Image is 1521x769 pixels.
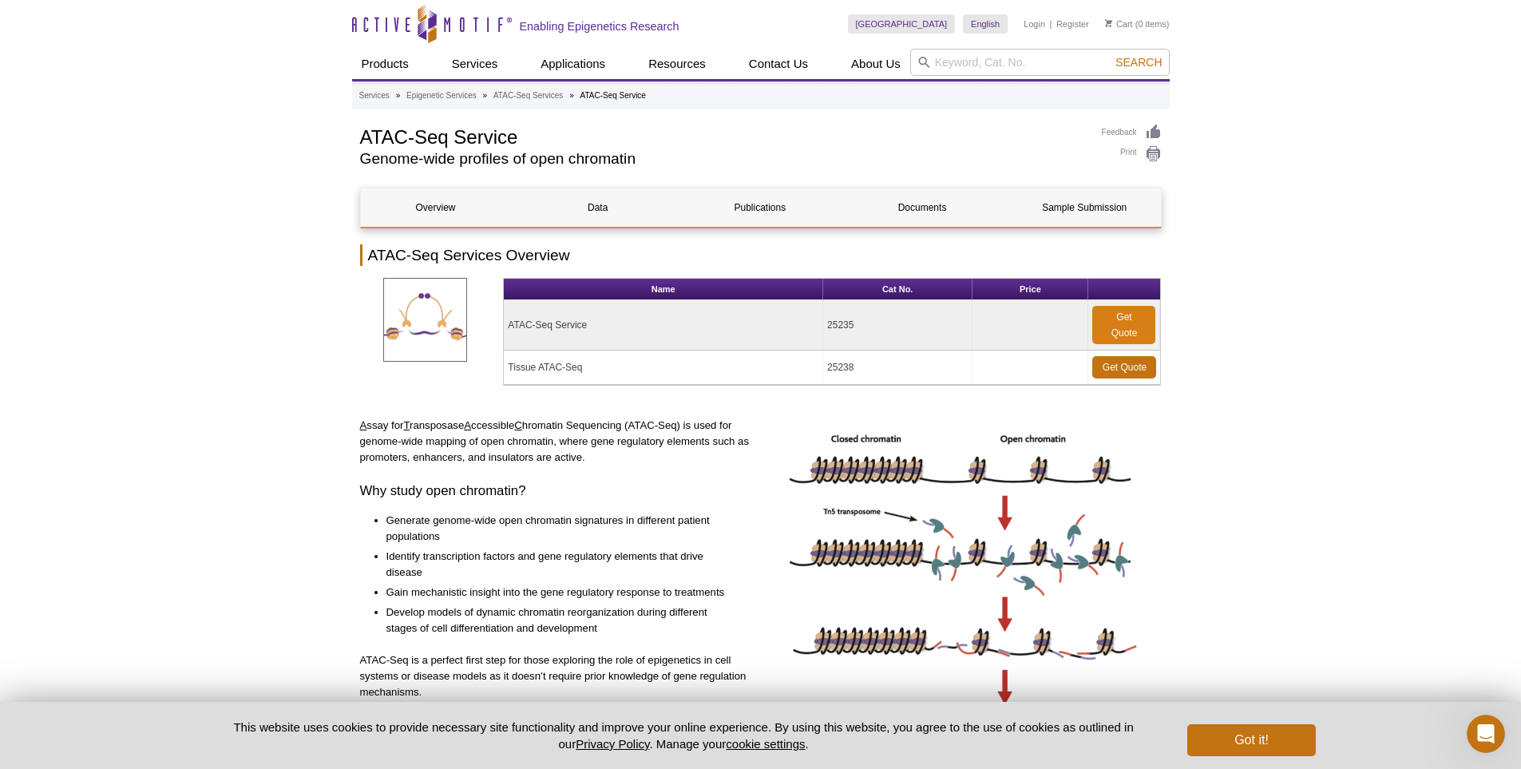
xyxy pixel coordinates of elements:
[1056,18,1089,30] a: Register
[360,152,1086,166] h2: Genome-wide profiles of open chromatin
[523,188,673,227] a: Data
[360,124,1086,148] h1: ATAC-Seq Service
[386,604,739,636] li: Develop models of dynamic chromatin reorganization during different stages of cell differentiatio...
[386,513,739,545] li: Generate genome-wide open chromatin signatures in different patient populations
[360,482,755,501] h3: Why study open chromatin?
[360,419,367,431] u: A
[847,188,997,227] a: Documents
[576,737,649,751] a: Privacy Policy
[531,49,615,79] a: Applications
[360,244,1162,266] h2: ATAC-Seq Services Overview
[493,89,563,103] a: ATAC-Seq Services
[504,351,823,385] td: Tissue ATAC-Seq
[726,737,805,751] button: cookie settings
[1105,18,1133,30] a: Cart
[359,89,390,103] a: Services
[1009,188,1159,227] a: Sample Submission
[784,418,1143,728] img: ATAC-Seq image
[685,188,835,227] a: Publications
[442,49,508,79] a: Services
[963,14,1008,34] a: English
[483,91,488,100] li: »
[360,652,755,700] p: ATAC-Seq is a perfect first step for those exploring the role of epigenetics in cell systems or d...
[386,549,739,581] li: Identify transcription factors and gene regulatory elements that drive disease
[569,91,574,100] li: »
[396,91,401,100] li: »
[1187,724,1315,756] button: Got it!
[1102,124,1162,141] a: Feedback
[848,14,956,34] a: [GEOGRAPHIC_DATA]
[386,585,739,601] li: Gain mechanistic insight into the gene regulatory response to treatments
[1105,14,1170,34] li: (0 items)
[464,419,471,431] u: A
[504,300,823,351] td: ATAC-Seq Service
[1024,18,1045,30] a: Login
[1050,14,1052,34] li: |
[1092,306,1155,344] a: Get Quote
[1102,145,1162,163] a: Print
[1092,356,1156,379] a: Get Quote
[823,351,972,385] td: 25238
[383,278,467,362] img: ATAC-SeqServices
[823,300,972,351] td: 25235
[1105,19,1112,27] img: Your Cart
[520,19,679,34] h2: Enabling Epigenetics Research
[504,279,823,300] th: Name
[406,89,477,103] a: Epigenetic Services
[639,49,715,79] a: Resources
[403,419,410,431] u: T
[1111,55,1166,69] button: Search
[360,418,755,466] p: ssay for ransposase ccessible hromatin Sequencing (ATAC-Seq) is used for genome-wide mapping of o...
[823,279,972,300] th: Cat No.
[842,49,910,79] a: About Us
[361,188,511,227] a: Overview
[1467,715,1505,753] iframe: Intercom live chat
[580,91,646,100] li: ATAC-Seq Service
[910,49,1170,76] input: Keyword, Cat. No.
[514,419,522,431] u: C
[352,49,418,79] a: Products
[206,719,1162,752] p: This website uses cookies to provide necessary site functionality and improve your online experie...
[1115,56,1162,69] span: Search
[739,49,818,79] a: Contact Us
[972,279,1088,300] th: Price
